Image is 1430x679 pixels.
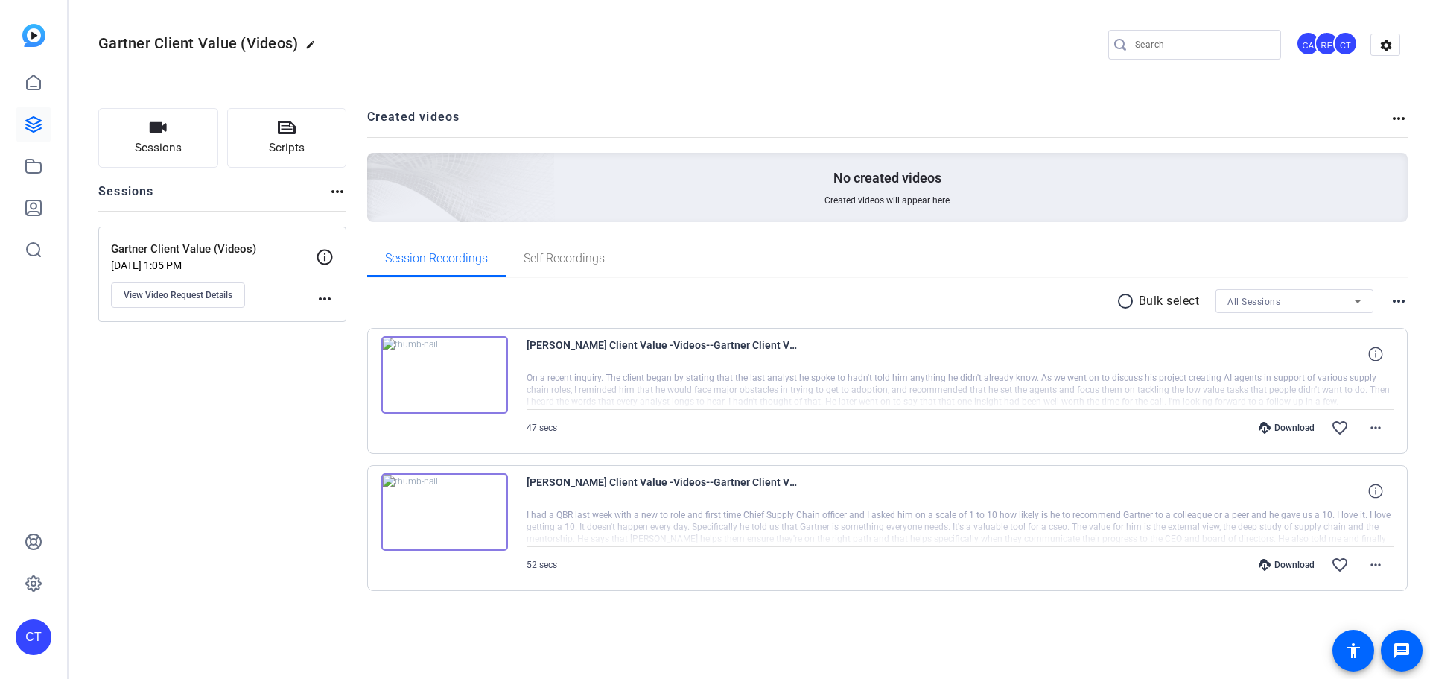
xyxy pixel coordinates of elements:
[524,253,605,265] span: Self Recordings
[1390,110,1408,127] mat-icon: more_horiz
[824,195,950,206] span: Created videos will appear here
[527,336,802,372] span: [PERSON_NAME] Client Value -Videos--Gartner Client Value -Videos--1756484908733-webcam
[1139,292,1200,310] p: Bulk select
[1315,31,1341,57] ngx-avatar: Rona Elliott
[269,139,305,157] span: Scripts
[111,282,245,308] button: View Video Request Details
[1393,642,1411,660] mat-icon: message
[1367,419,1385,437] mat-icon: more_horiz
[16,619,51,655] div: CT
[367,108,1391,137] h2: Created videos
[111,259,316,271] p: [DATE] 1:05 PM
[381,473,508,551] img: thumb-nail
[328,183,346,200] mat-icon: more_horiz
[381,336,508,414] img: thumb-nail
[1390,292,1408,310] mat-icon: more_horiz
[527,473,802,509] span: [PERSON_NAME] Client Value -Videos--Gartner Client Value -Videos--1756406120418-webcam
[1315,31,1339,56] div: RE
[1344,642,1362,660] mat-icon: accessibility
[305,40,323,57] mat-icon: edit
[98,34,298,52] span: Gartner Client Value (Videos)
[135,139,182,157] span: Sessions
[1251,559,1322,571] div: Download
[1331,419,1349,437] mat-icon: favorite_border
[1116,292,1139,310] mat-icon: radio_button_unchecked
[1333,31,1358,56] div: CT
[1227,297,1280,307] span: All Sessions
[1135,36,1269,54] input: Search
[22,24,45,47] img: blue-gradient.svg
[98,183,154,211] h2: Sessions
[1371,34,1401,57] mat-icon: settings
[1367,556,1385,574] mat-icon: more_horiz
[124,289,232,301] span: View Video Request Details
[527,560,557,570] span: 52 secs
[1296,31,1322,57] ngx-avatar: Chris Annese
[111,241,316,258] p: Gartner Client Value (Videos)
[527,423,557,433] span: 47 secs
[833,169,941,187] p: No created videos
[1331,556,1349,574] mat-icon: favorite_border
[316,290,334,308] mat-icon: more_horiz
[98,108,218,168] button: Sessions
[1296,31,1321,56] div: CA
[200,5,556,329] img: Creted videos background
[1251,422,1322,434] div: Download
[385,253,488,265] span: Session Recordings
[227,108,347,168] button: Scripts
[1333,31,1359,57] ngx-avatar: Cheryl Tourigny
